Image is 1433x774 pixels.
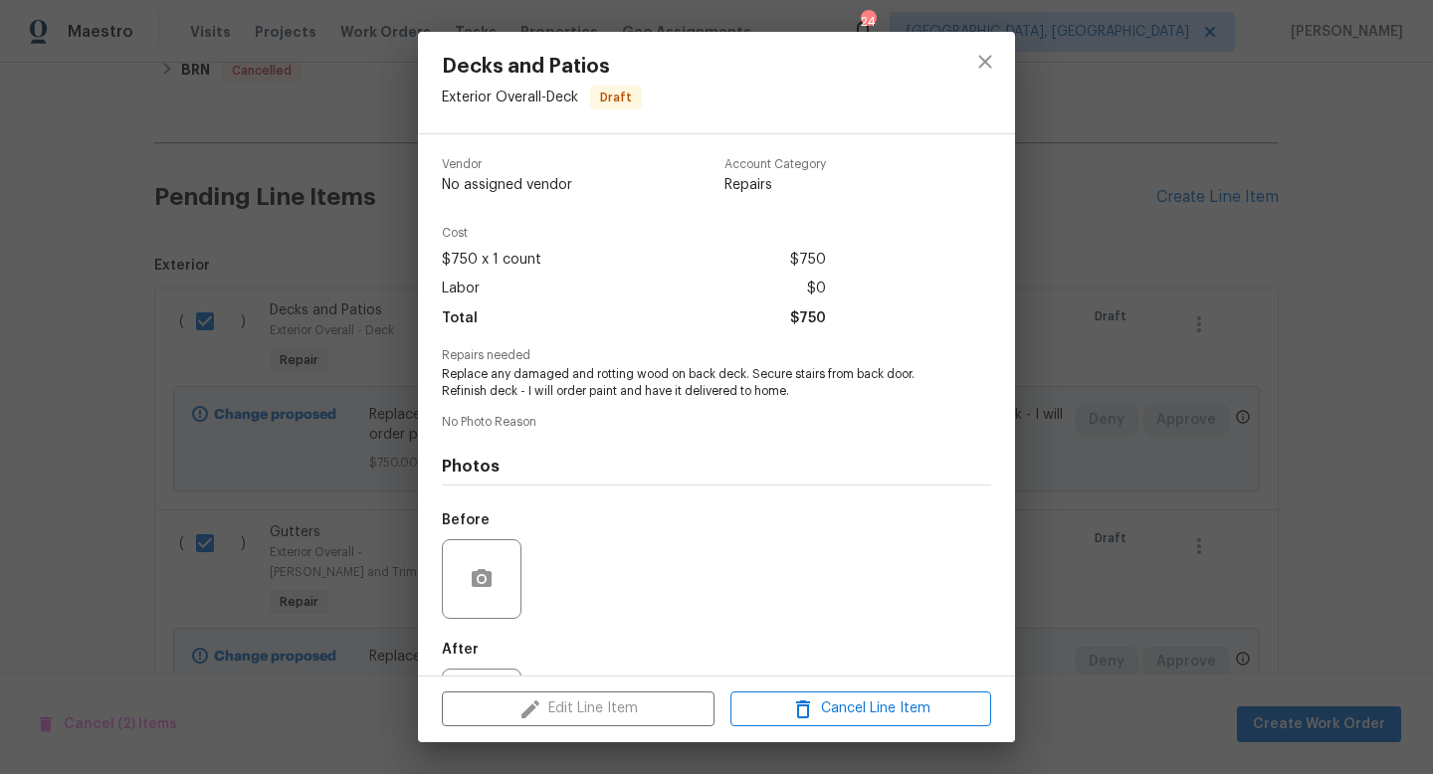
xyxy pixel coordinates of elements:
[730,691,991,726] button: Cancel Line Item
[790,304,826,333] span: $750
[442,227,826,240] span: Cost
[724,175,826,195] span: Repairs
[442,56,642,78] span: Decks and Patios
[736,696,985,721] span: Cancel Line Item
[442,366,936,400] span: Replace any damaged and rotting wood on back deck. Secure stairs from back door. Refinish deck - ...
[442,457,991,477] h4: Photos
[442,304,478,333] span: Total
[592,88,640,107] span: Draft
[961,38,1009,86] button: close
[442,416,991,429] span: No Photo Reason
[442,246,541,275] span: $750 x 1 count
[807,275,826,303] span: $0
[724,158,826,171] span: Account Category
[442,643,479,657] h5: After
[442,175,572,195] span: No assigned vendor
[442,275,480,303] span: Labor
[790,246,826,275] span: $750
[442,349,991,362] span: Repairs needed
[442,513,490,527] h5: Before
[442,91,578,104] span: Exterior Overall - Deck
[442,158,572,171] span: Vendor
[861,12,875,32] div: 24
